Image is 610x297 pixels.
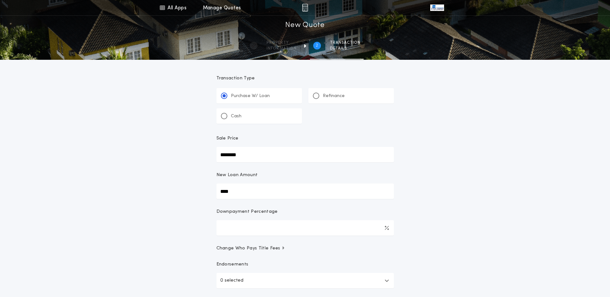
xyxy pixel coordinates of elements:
p: Downpayment Percentage [216,209,278,215]
button: 0 selected [216,273,394,288]
p: Refinance [323,93,345,99]
p: New Loan Amount [216,172,258,178]
p: Cash [231,113,241,120]
button: Change Who Pays Title Fees [216,245,394,252]
input: Downpayment Percentage [216,220,394,236]
p: 0 selected [220,277,243,284]
h2: 2 [316,43,318,48]
img: vs-icon [430,4,444,11]
span: information [267,46,296,51]
p: Purchase W/ Loan [231,93,270,99]
p: Sale Price [216,135,239,142]
span: Property [267,40,296,45]
h1: New Quote [285,20,324,31]
span: Transaction [330,40,360,45]
span: details [330,46,360,51]
p: Transaction Type [216,75,394,82]
span: Change Who Pays Title Fees [216,245,286,252]
p: Endorsements [216,261,394,268]
input: Sale Price [216,147,394,162]
input: New Loan Amount [216,184,394,199]
img: img [302,4,308,12]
